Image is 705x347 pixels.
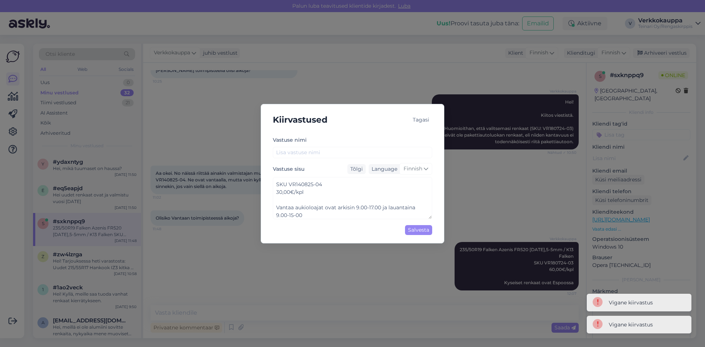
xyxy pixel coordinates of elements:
div: Salvesta [405,225,432,235]
div: Tagasi [410,115,432,125]
h5: Kiirvastused [273,113,328,127]
div: Tõlgi [347,164,366,174]
label: Vastuse nimi [273,136,307,144]
span: Finnish [404,165,422,173]
label: Vastuse sisu [273,165,304,173]
input: Lisa vastuse nimi [273,147,432,158]
div: Language [369,165,397,173]
textarea: 235/50R19 Continental EcoContact 6 103V kesä 3mm / 3V15-2 Continental SKU VR140825-04 30,00€/kpl ... [273,177,432,219]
